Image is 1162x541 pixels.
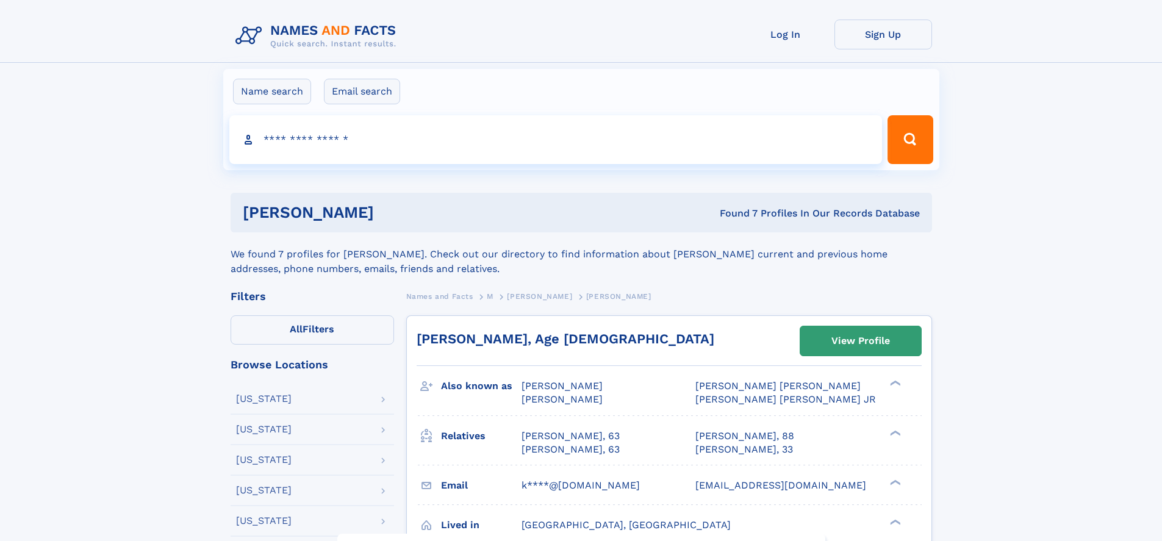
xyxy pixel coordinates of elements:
img: Logo Names and Facts [231,20,406,52]
a: Names and Facts [406,288,473,304]
span: [PERSON_NAME] [507,292,572,301]
label: Name search [233,79,311,104]
div: Browse Locations [231,359,394,370]
div: [US_STATE] [236,516,292,526]
button: Search Button [888,115,933,164]
h1: [PERSON_NAME] [243,205,547,220]
a: M [487,288,493,304]
h3: Relatives [441,426,522,446]
div: [US_STATE] [236,425,292,434]
span: [PERSON_NAME] [586,292,651,301]
div: [US_STATE] [236,485,292,495]
input: search input [229,115,883,164]
a: [PERSON_NAME], 63 [522,429,620,443]
span: M [487,292,493,301]
span: [EMAIL_ADDRESS][DOMAIN_NAME] [695,479,866,491]
a: View Profile [800,326,921,356]
div: View Profile [831,327,890,355]
div: ❯ [887,518,902,526]
div: ❯ [887,478,902,486]
a: [PERSON_NAME], Age [DEMOGRAPHIC_DATA] [417,331,714,346]
a: [PERSON_NAME], 63 [522,443,620,456]
a: [PERSON_NAME], 88 [695,429,794,443]
div: ❯ [887,379,902,387]
a: Log In [737,20,834,49]
span: [PERSON_NAME] [522,380,603,392]
span: [PERSON_NAME] [522,393,603,405]
a: [PERSON_NAME], 33 [695,443,793,456]
span: [GEOGRAPHIC_DATA], [GEOGRAPHIC_DATA] [522,519,731,531]
a: [PERSON_NAME] [507,288,572,304]
span: [PERSON_NAME] [PERSON_NAME] [695,380,861,392]
div: Filters [231,291,394,302]
h3: Lived in [441,515,522,536]
span: [PERSON_NAME] [PERSON_NAME] JR [695,393,876,405]
div: We found 7 profiles for [PERSON_NAME]. Check out our directory to find information about [PERSON_... [231,232,932,276]
div: ❯ [887,429,902,437]
a: Sign Up [834,20,932,49]
div: Found 7 Profiles In Our Records Database [547,207,920,220]
label: Filters [231,315,394,345]
label: Email search [324,79,400,104]
span: All [290,323,303,335]
div: [US_STATE] [236,455,292,465]
h3: Also known as [441,376,522,396]
h3: Email [441,475,522,496]
div: [US_STATE] [236,394,292,404]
